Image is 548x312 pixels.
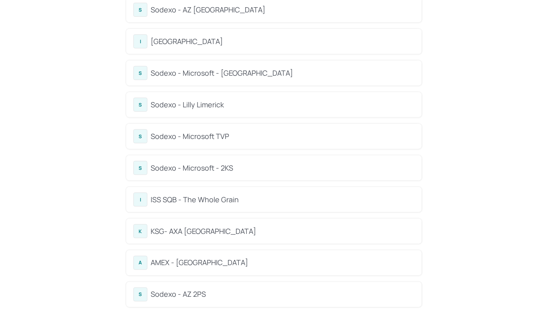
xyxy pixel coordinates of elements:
div: K [133,224,147,238]
div: AMEX - [GEOGRAPHIC_DATA] [151,258,415,268]
div: I [133,193,147,207]
div: Sodexo - AZ [GEOGRAPHIC_DATA] [151,4,415,15]
div: Sodexo - Microsoft - 2KS [151,163,415,173]
div: Sodexo - Microsoft TVP [151,131,415,142]
div: I [133,34,147,48]
div: ISS SQB - The Whole Grain [151,194,415,205]
div: A [133,256,147,270]
div: Sodexo - AZ 2PS [151,289,415,300]
div: Sodexo - Microsoft - [GEOGRAPHIC_DATA] [151,68,415,79]
div: S [133,161,147,175]
div: S [133,3,147,17]
div: Sodexo - Lilly Limerick [151,99,415,110]
div: S [133,98,147,112]
div: S [133,129,147,143]
div: S [133,66,147,80]
div: KSG- AXA [GEOGRAPHIC_DATA] [151,226,415,237]
div: S [133,288,147,302]
div: [GEOGRAPHIC_DATA] [151,36,415,47]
